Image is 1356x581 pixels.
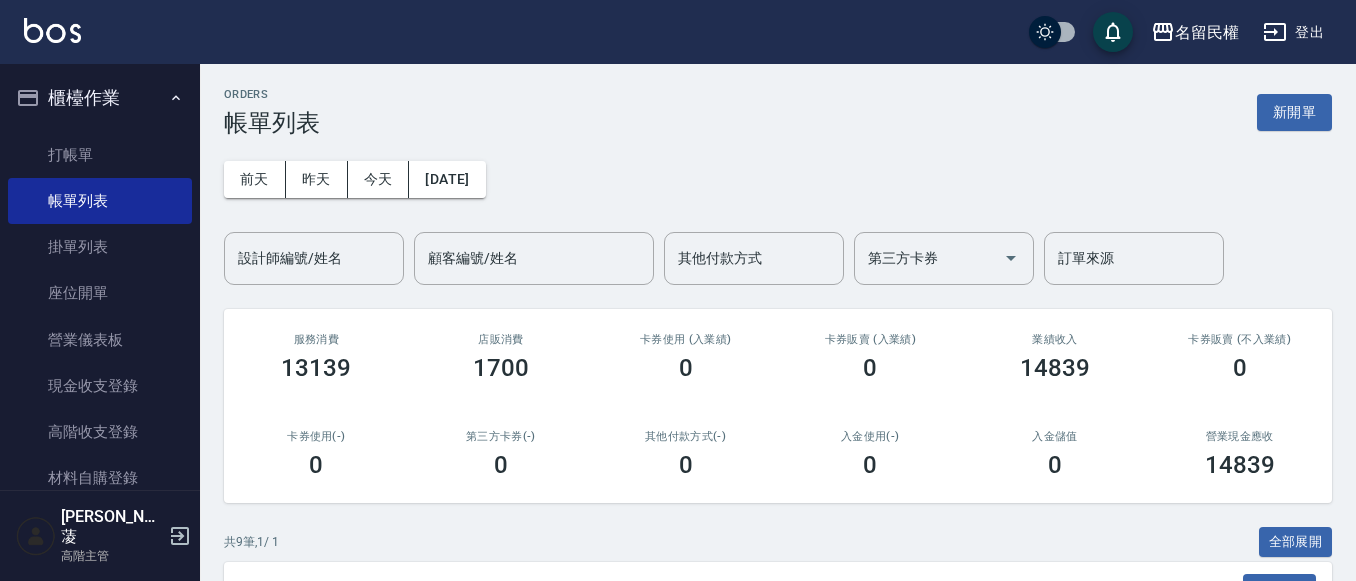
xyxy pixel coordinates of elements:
h5: [PERSON_NAME]蓤 [61,507,163,547]
a: 高階收支登錄 [8,409,192,455]
a: 帳單列表 [8,178,192,224]
h2: 營業現金應收 [1171,430,1308,443]
h3: 1700 [473,354,529,382]
h2: 卡券販賣 (入業績) [802,333,939,346]
h2: 第三方卡券(-) [433,430,570,443]
h2: 卡券使用(-) [248,430,385,443]
button: save [1093,12,1133,52]
button: Open [995,242,1027,274]
h2: 卡券使用 (入業績) [617,333,754,346]
h3: 0 [309,451,323,479]
h3: 13139 [281,354,351,382]
a: 新開單 [1257,102,1332,121]
button: 昨天 [286,161,348,198]
p: 高階主管 [61,547,163,565]
h3: 0 [679,354,693,382]
button: 前天 [224,161,286,198]
button: 櫃檯作業 [8,72,192,124]
button: [DATE] [409,161,485,198]
button: 名留民權 [1143,12,1247,53]
button: 全部展開 [1259,527,1333,558]
h3: 0 [494,451,508,479]
h3: 14839 [1205,451,1275,479]
img: Person [16,516,56,556]
h3: 服務消費 [248,333,385,346]
h2: 入金儲值 [987,430,1124,443]
a: 打帳單 [8,132,192,178]
h2: 業績收入 [987,333,1124,346]
h3: 0 [679,451,693,479]
a: 座位開單 [8,270,192,316]
h3: 0 [863,354,877,382]
h2: 卡券販賣 (不入業績) [1171,333,1308,346]
h3: 0 [863,451,877,479]
button: 今天 [348,161,410,198]
a: 掛單列表 [8,224,192,270]
h3: 帳單列表 [224,109,320,137]
p: 共 9 筆, 1 / 1 [224,533,279,551]
h2: 店販消費 [433,333,570,346]
a: 現金收支登錄 [8,363,192,409]
h3: 14839 [1020,354,1090,382]
button: 新開單 [1257,94,1332,131]
h3: 0 [1233,354,1247,382]
a: 營業儀表板 [8,317,192,363]
img: Logo [24,18,81,43]
h3: 0 [1048,451,1062,479]
h2: ORDERS [224,88,320,101]
h2: 入金使用(-) [802,430,939,443]
a: 材料自購登錄 [8,455,192,501]
h2: 其他付款方式(-) [617,430,754,443]
div: 名留民權 [1175,20,1239,45]
button: 登出 [1255,14,1332,51]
